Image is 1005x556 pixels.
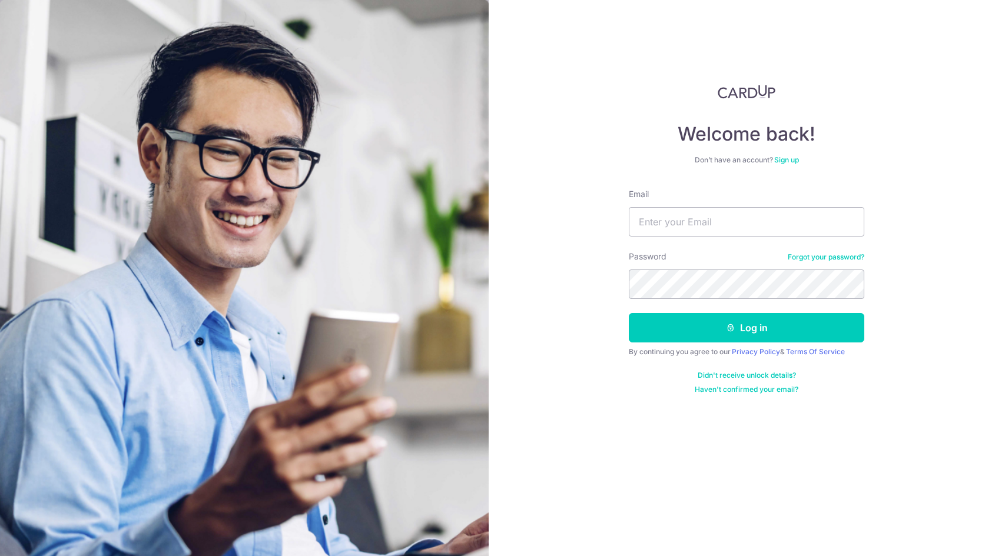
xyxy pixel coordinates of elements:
img: CardUp Logo [718,85,775,99]
a: Terms Of Service [786,347,845,356]
a: Forgot your password? [788,252,864,262]
h4: Welcome back! [629,122,864,146]
div: By continuing you agree to our & [629,347,864,357]
div: Don’t have an account? [629,155,864,165]
button: Log in [629,313,864,342]
input: Enter your Email [629,207,864,237]
a: Haven't confirmed your email? [695,385,798,394]
label: Email [629,188,649,200]
a: Privacy Policy [732,347,780,356]
a: Didn't receive unlock details? [698,371,796,380]
label: Password [629,251,666,262]
a: Sign up [774,155,799,164]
